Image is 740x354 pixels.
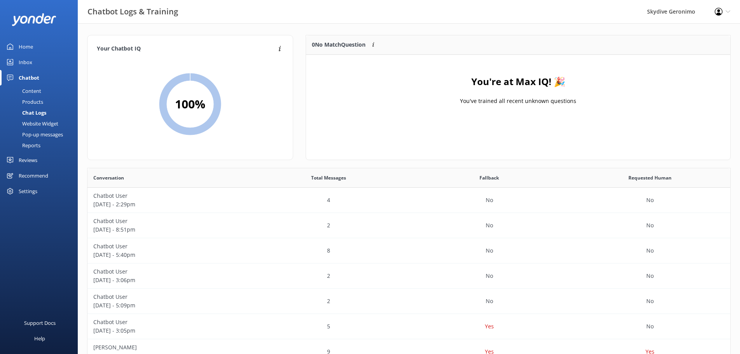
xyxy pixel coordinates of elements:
[87,188,730,213] div: row
[93,343,242,352] p: [PERSON_NAME]
[646,221,654,230] p: No
[93,267,242,276] p: Chatbot User
[93,326,242,335] p: [DATE] - 3:05pm
[311,174,346,181] span: Total Messages
[486,297,493,305] p: No
[19,168,48,183] div: Recommend
[327,322,330,331] p: 5
[19,183,37,199] div: Settings
[5,96,43,107] div: Products
[175,95,205,113] h2: 100 %
[646,322,654,331] p: No
[485,322,494,331] p: Yes
[486,196,493,204] p: No
[93,276,242,284] p: [DATE] - 3:06pm
[93,225,242,234] p: [DATE] - 8:51pm
[97,45,276,53] h4: Your Chatbot IQ
[93,293,242,301] p: Chatbot User
[486,272,493,280] p: No
[87,263,730,289] div: row
[471,74,565,89] h4: You're at Max IQ! 🎉
[646,297,654,305] p: No
[5,85,41,96] div: Content
[646,272,654,280] p: No
[93,200,242,209] p: [DATE] - 2:29pm
[87,213,730,238] div: row
[327,272,330,280] p: 2
[24,315,56,331] div: Support Docs
[19,39,33,54] div: Home
[93,192,242,200] p: Chatbot User
[306,55,730,133] div: grid
[93,217,242,225] p: Chatbot User
[93,242,242,251] p: Chatbot User
[327,196,330,204] p: 4
[479,174,499,181] span: Fallback
[19,54,32,70] div: Inbox
[87,314,730,339] div: row
[327,221,330,230] p: 2
[87,238,730,263] div: row
[5,118,58,129] div: Website Widget
[19,70,39,85] div: Chatbot
[5,96,78,107] a: Products
[5,107,46,118] div: Chat Logs
[34,331,45,346] div: Help
[312,40,366,49] p: 0 No Match Question
[5,129,63,140] div: Pop-up messages
[93,318,242,326] p: Chatbot User
[93,251,242,259] p: [DATE] - 5:40pm
[646,196,654,204] p: No
[12,13,56,26] img: yonder-white-logo.png
[93,301,242,310] p: [DATE] - 5:09pm
[646,246,654,255] p: No
[5,140,40,151] div: Reports
[327,246,330,255] p: 8
[87,289,730,314] div: row
[5,107,78,118] a: Chat Logs
[5,129,78,140] a: Pop-up messages
[93,174,124,181] span: Conversation
[87,5,178,18] h3: Chatbot Logs & Training
[628,174,672,181] span: Requested Human
[460,97,576,105] p: You've trained all recent unknown questions
[5,140,78,151] a: Reports
[486,246,493,255] p: No
[5,85,78,96] a: Content
[486,221,493,230] p: No
[327,297,330,305] p: 2
[19,152,37,168] div: Reviews
[5,118,78,129] a: Website Widget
